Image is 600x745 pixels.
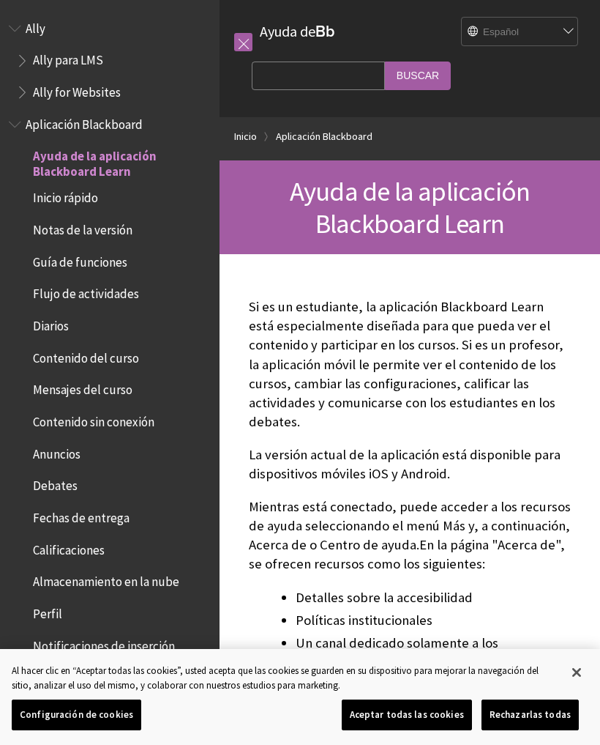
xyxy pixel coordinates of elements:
li: Detalles sobre la accesibilidad [296,588,571,608]
span: Diarios [33,314,69,333]
span: Calificaciones [33,538,105,557]
p: Si es un estudiante, la aplicación Blackboard Learn está especialmente diseñada para que pueda ve... [249,297,571,431]
span: Ayuda de la aplicación Blackboard Learn [33,144,209,179]
button: Rechazarlas todas [481,700,579,730]
button: Aceptar todas las cookies [342,700,472,730]
span: Mensajes del curso [33,378,132,398]
button: Cerrar [560,656,593,689]
span: Ally for Websites [33,80,121,100]
span: Guía de funciones [33,250,127,270]
span: Contenido del curso [33,346,139,366]
span: Ally para LMS [33,48,103,68]
span: Contenido sin conexión [33,409,154,429]
input: Buscar [385,62,451,90]
span: Aplicación Blackboard [26,112,143,132]
nav: Book outline for Anthology Ally Help [9,16,211,105]
span: Ally [26,16,45,36]
span: Almacenamiento en la nube [33,570,179,590]
span: Notificaciones de inserción [33,634,175,653]
span: Perfil [33,601,62,621]
span: Fechas de entrega [33,505,130,525]
a: Inicio [234,127,257,146]
div: Al hacer clic en “Aceptar todas las cookies”, usted acepta que las cookies se guarden en su dispo... [12,664,558,692]
a: Aplicación Blackboard [276,127,372,146]
span: Anuncios [33,442,80,462]
strong: Bb [315,22,335,41]
span: Inicio rápido [33,186,98,206]
li: Políticas institucionales [296,610,571,631]
span: Flujo de actividades [33,282,139,302]
button: Configuración de cookies [12,700,141,730]
span: Notas de la versión [33,218,132,237]
a: Ayuda deBb [260,22,335,40]
select: Site Language Selector [462,18,579,47]
p: Mientras está conectado, puede acceder a los recursos de ayuda seleccionando el menú Más y, a con... [249,497,571,574]
p: La versión actual de la aplicación está disponible para dispositivos móviles iOS y Android. [249,445,571,483]
span: Ayuda de la aplicación Blackboard Learn [290,174,530,240]
li: Un canal dedicado solamente a los comentarios sobre la aplicación móvil [296,633,571,674]
span: Debates [33,474,78,494]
